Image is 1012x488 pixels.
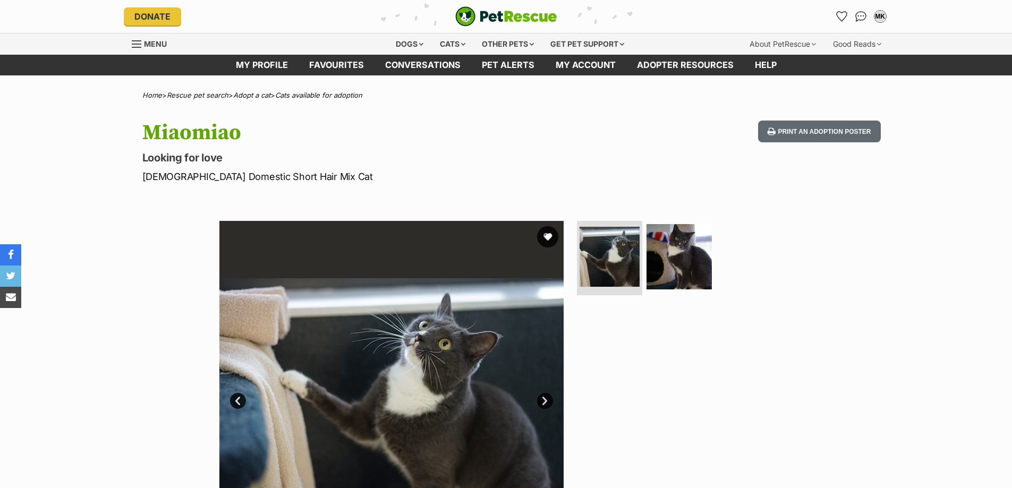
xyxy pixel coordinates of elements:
[580,227,640,287] img: Photo of Miaomiao
[872,8,889,25] button: My account
[142,169,592,184] p: [DEMOGRAPHIC_DATA] Domestic Short Hair Mix Cat
[299,55,375,75] a: Favourites
[275,91,362,99] a: Cats available for adoption
[167,91,228,99] a: Rescue pet search
[543,33,632,55] div: Get pet support
[132,33,174,53] a: Menu
[545,55,626,75] a: My account
[537,393,553,409] a: Next
[375,55,471,75] a: conversations
[471,55,545,75] a: Pet alerts
[142,91,162,99] a: Home
[744,55,787,75] a: Help
[388,33,431,55] div: Dogs
[834,8,851,25] a: Favourites
[855,11,866,22] img: chat-41dd97257d64d25036548639549fe6c8038ab92f7586957e7f3b1b290dea8141.svg
[758,121,880,142] button: Print an adoption poster
[144,39,167,48] span: Menu
[432,33,473,55] div: Cats
[834,8,889,25] ul: Account quick links
[455,6,557,27] a: PetRescue
[230,393,246,409] a: Prev
[142,150,592,165] p: Looking for love
[474,33,541,55] div: Other pets
[225,55,299,75] a: My profile
[626,55,744,75] a: Adopter resources
[647,224,712,289] img: Photo of Miaomiao
[142,121,592,145] h1: Miaomiao
[853,8,870,25] a: Conversations
[233,91,270,99] a: Adopt a cat
[826,33,889,55] div: Good Reads
[116,91,897,99] div: > > >
[875,11,886,22] div: MK
[537,226,558,247] button: favourite
[742,33,823,55] div: About PetRescue
[124,7,181,25] a: Donate
[455,6,557,27] img: logo-cat-932fe2b9b8326f06289b0f2fb663e598f794de774fb13d1741a6617ecf9a85b4.svg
